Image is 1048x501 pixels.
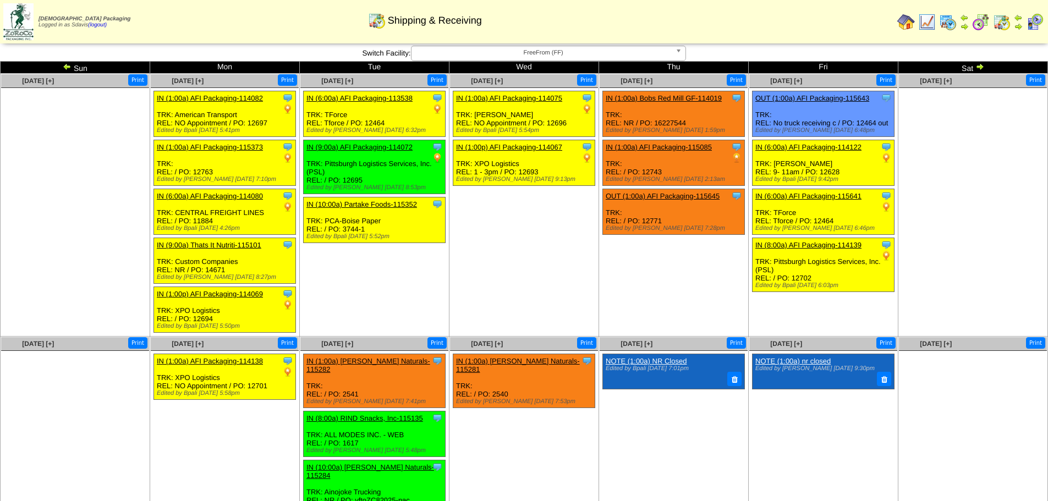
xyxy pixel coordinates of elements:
[306,398,445,405] div: Edited by [PERSON_NAME] [DATE] 7:41pm
[755,143,862,151] a: IN (6:00a) AFI Packaging-114122
[449,62,599,74] td: Wed
[1014,22,1023,31] img: arrowright.gif
[432,92,443,103] img: Tooltip
[304,140,446,194] div: TRK: Pittsburgh Logistics Services, Inc. (PSL) REL: / PO: 12695
[581,152,592,163] img: PO
[306,200,417,208] a: IN (10:00a) Partake Foods-115352
[456,94,562,102] a: IN (1:00a) AFI Packaging-114075
[306,357,430,373] a: IN (1:00a) [PERSON_NAME] Naturals-115282
[755,365,888,372] div: Edited by [PERSON_NAME] [DATE] 9:30pm
[456,176,595,183] div: Edited by [PERSON_NAME] [DATE] 9:13pm
[1014,13,1023,22] img: arrowleft.gif
[881,92,892,103] img: Tooltip
[920,77,952,85] a: [DATE] [+]
[157,323,295,329] div: Edited by Bpali [DATE] 5:50pm
[282,366,293,377] img: PO
[753,189,895,235] div: TRK: TForce REL: Tforce / PO: 12464
[1026,13,1044,31] img: calendarcustomer.gif
[154,189,296,235] div: TRK: CENTRAL FREIGHT LINES REL: / PO: 11884
[577,337,596,349] button: Print
[1,62,150,74] td: Sun
[755,357,831,365] a: NOTE (1:00a) nr closed
[157,94,263,102] a: IN (1:00a) AFI Packaging-114082
[755,241,862,249] a: IN (8:00a) AFI Packaging-114139
[157,274,295,280] div: Edited by [PERSON_NAME] [DATE] 8:27pm
[581,141,592,152] img: Tooltip
[157,357,263,365] a: IN (1:00a) AFI Packaging-114138
[755,192,862,200] a: IN (6:00a) AFI Packaging-115641
[432,152,443,163] img: PO
[898,62,1048,74] td: Sat
[731,152,742,163] img: PO
[453,91,595,137] div: TRK: [PERSON_NAME] REL: NO Appointment / PO: 12696
[157,176,295,183] div: Edited by [PERSON_NAME] [DATE] 7:10pm
[63,62,72,71] img: arrowleft.gif
[770,77,802,85] a: [DATE] [+]
[304,197,446,243] div: TRK: PCA-Boise Paper REL: / PO: 3744-1
[881,239,892,250] img: Tooltip
[427,337,447,349] button: Print
[897,13,915,31] img: home.gif
[432,103,443,114] img: PO
[304,411,446,457] div: TRK: ALL MODES INC. - WEB REL: / PO: 1617
[306,447,445,454] div: Edited by [PERSON_NAME] [DATE] 5:48pm
[960,13,969,22] img: arrowleft.gif
[278,337,297,349] button: Print
[306,127,445,134] div: Edited by [PERSON_NAME] [DATE] 6:32pm
[321,340,353,348] a: [DATE] [+]
[606,143,712,151] a: IN (1:00a) AFI Packaging-115085
[388,15,482,26] span: Shipping & Receiving
[1026,74,1045,86] button: Print
[727,337,746,349] button: Print
[749,62,898,74] td: Fri
[770,340,802,348] a: [DATE] [+]
[456,398,595,405] div: Edited by [PERSON_NAME] [DATE] 7:53pm
[150,62,300,74] td: Mon
[881,250,892,261] img: PO
[753,238,895,292] div: TRK: Pittsburgh Logistics Services, Inc. (PSL) REL: / PO: 12702
[972,13,990,31] img: calendarblend.gif
[621,77,652,85] a: [DATE] [+]
[606,192,720,200] a: OUT (1:00a) AFI Packaging-115645
[432,355,443,366] img: Tooltip
[993,13,1011,31] img: calendarinout.gif
[432,199,443,210] img: Tooltip
[282,103,293,114] img: PO
[755,127,894,134] div: Edited by [PERSON_NAME] [DATE] 6:48pm
[960,22,969,31] img: arrowright.gif
[39,16,130,22] span: [DEMOGRAPHIC_DATA] Packaging
[157,390,295,397] div: Edited by Bpali [DATE] 5:58pm
[432,141,443,152] img: Tooltip
[154,287,296,333] div: TRK: XPO Logistics REL: / PO: 12694
[755,282,894,289] div: Edited by Bpali [DATE] 6:03pm
[304,354,446,408] div: TRK: REL: / PO: 2541
[154,238,296,284] div: TRK: Custom Companies REL: NR / PO: 14671
[157,290,263,298] a: IN (1:00p) AFI Packaging-114069
[881,141,892,152] img: Tooltip
[306,143,413,151] a: IN (9:00a) AFI Packaging-114072
[432,461,443,472] img: Tooltip
[881,201,892,212] img: PO
[22,77,54,85] a: [DATE] [+]
[581,355,592,366] img: Tooltip
[753,91,895,137] div: TRK: REL: No truck receiving c / PO: 12464 out
[282,92,293,103] img: Tooltip
[88,22,107,28] a: (logout)
[128,74,147,86] button: Print
[621,340,652,348] span: [DATE] [+]
[432,412,443,423] img: Tooltip
[603,91,745,137] div: TRK: REL: NR / PO: 16227544
[606,176,744,183] div: Edited by [PERSON_NAME] [DATE] 2:13am
[306,414,423,422] a: IN (8:00a) RIND Snacks, Inc-115135
[755,225,894,232] div: Edited by [PERSON_NAME] [DATE] 6:46pm
[731,141,742,152] img: Tooltip
[22,340,54,348] a: [DATE] [+]
[306,233,445,240] div: Edited by Bpali [DATE] 5:52pm
[416,46,671,59] span: FreeFrom (FF)
[278,74,297,86] button: Print
[300,62,449,74] td: Tue
[154,354,296,400] div: TRK: XPO Logistics REL: NO Appointment / PO: 12701
[3,3,34,40] img: zoroco-logo-small.webp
